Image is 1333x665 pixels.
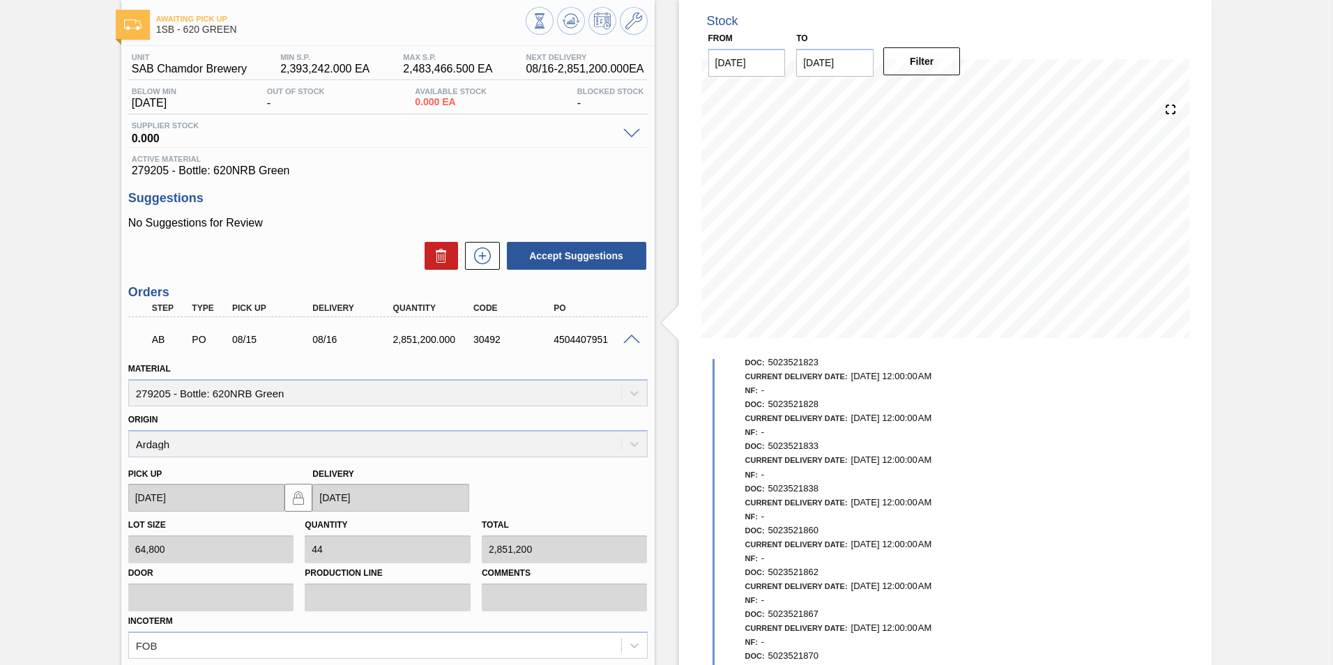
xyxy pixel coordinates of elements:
[851,454,932,465] span: [DATE] 12:00:00 AM
[745,414,848,422] span: Current Delivery Date:
[768,357,818,367] span: 5023521823
[557,7,585,35] button: Update Chart
[745,596,758,604] span: NF:
[745,540,848,549] span: Current Delivery Date:
[745,400,765,408] span: Doc:
[264,87,328,109] div: -
[128,563,294,583] label: Door
[588,7,616,35] button: Schedule Inventory
[745,471,758,479] span: NF:
[390,334,480,345] div: 2,851,200.000
[745,526,765,535] span: Doc:
[768,483,818,494] span: 5023521838
[132,130,616,144] span: 0.000
[708,49,786,77] input: mm/dd/yyyy
[415,87,487,95] span: Available Stock
[132,121,616,130] span: Supplier Stock
[526,63,643,75] span: 08/16 - 2,851,200.000 EA
[550,334,640,345] div: 4504407951
[229,303,319,313] div: Pick up
[128,191,648,206] h3: Suggestions
[851,413,932,423] span: [DATE] 12:00:00 AM
[156,15,526,23] span: Awaiting Pick Up
[761,636,764,647] span: -
[851,622,932,633] span: [DATE] 12:00:00 AM
[745,512,758,521] span: NF:
[482,520,509,530] label: Total
[229,334,319,345] div: 08/15/2025
[745,358,765,367] span: Doc:
[768,650,818,661] span: 5023521870
[128,364,171,374] label: Material
[745,456,848,464] span: Current Delivery Date:
[128,616,173,626] label: Incoterm
[128,469,162,479] label: Pick up
[312,484,469,512] input: mm/dd/yyyy
[290,489,307,506] img: locked
[128,415,158,425] label: Origin
[526,7,554,35] button: Stocks Overview
[745,372,848,381] span: Current Delivery Date:
[280,53,370,61] span: MIN S.P.
[745,554,758,563] span: NF:
[745,428,758,436] span: NF:
[284,484,312,512] button: locked
[761,553,764,563] span: -
[148,303,190,313] div: Step
[550,303,640,313] div: PO
[156,24,526,35] span: 1SB - 620 GREEN
[768,441,818,451] span: 5023521833
[132,53,247,61] span: Unit
[574,87,648,109] div: -
[745,652,765,660] span: Doc:
[309,334,399,345] div: 08/16/2025
[418,242,458,270] div: Delete Suggestions
[851,539,932,549] span: [DATE] 12:00:00 AM
[745,582,848,590] span: Current Delivery Date:
[128,484,285,512] input: mm/dd/yyyy
[526,53,643,61] span: Next Delivery
[188,334,230,345] div: Purchase order
[745,624,848,632] span: Current Delivery Date:
[128,285,648,300] h3: Orders
[267,87,325,95] span: Out Of Stock
[745,610,765,618] span: Doc:
[761,469,764,480] span: -
[136,639,158,651] div: FOB
[132,165,644,177] span: 279205 - Bottle: 620NRB Green
[745,484,765,493] span: Doc:
[458,242,500,270] div: New suggestion
[507,242,646,270] button: Accept Suggestions
[128,217,648,229] p: No Suggestions for Review
[390,303,480,313] div: Quantity
[745,442,765,450] span: Doc:
[132,63,247,75] span: SAB Chamdor Brewery
[707,14,738,29] div: Stock
[768,567,818,577] span: 5023521862
[851,581,932,591] span: [DATE] 12:00:00 AM
[796,33,807,43] label: to
[482,563,648,583] label: Comments
[851,371,932,381] span: [DATE] 12:00:00 AM
[745,568,765,576] span: Doc:
[280,63,370,75] span: 2,393,242.000 EA
[883,47,961,75] button: Filter
[403,63,492,75] span: 2,483,466.500 EA
[309,303,399,313] div: Delivery
[851,497,932,507] span: [DATE] 12:00:00 AM
[796,49,874,77] input: mm/dd/yyyy
[620,7,648,35] button: Go to Master Data / General
[745,498,848,507] span: Current Delivery Date:
[132,97,176,109] span: [DATE]
[312,469,354,479] label: Delivery
[745,386,758,395] span: NF:
[761,595,764,605] span: -
[768,525,818,535] span: 5023521860
[470,303,560,313] div: Code
[403,53,492,61] span: MAX S.P.
[305,563,471,583] label: Production Line
[305,520,347,530] label: Quantity
[188,303,230,313] div: Type
[768,609,818,619] span: 5023521867
[708,33,733,43] label: From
